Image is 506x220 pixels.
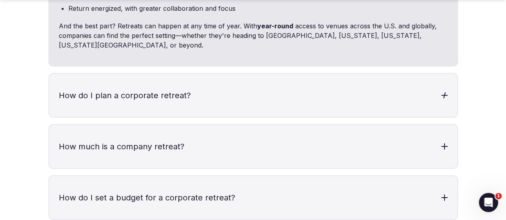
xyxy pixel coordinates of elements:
[49,74,457,117] h3: How do I plan a corporate retreat?
[68,4,448,13] li: Return energized, with greater collaboration and focus
[495,193,502,199] span: 1
[257,22,293,30] strong: year-round
[49,176,457,219] h3: How do I set a budget for a corporate retreat?
[59,21,448,50] p: And the best part? Retreats can happen at any time of year. With access to venues across the U.S....
[49,125,457,168] h3: How much is a company retreat?
[479,193,498,212] iframe: Intercom live chat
